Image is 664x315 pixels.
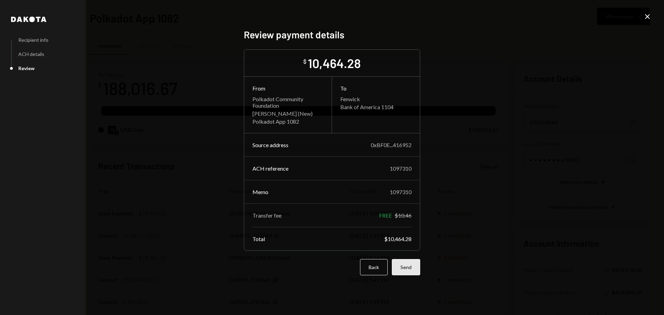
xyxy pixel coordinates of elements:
h2: Review payment details [244,28,420,41]
div: 10,464.28 [308,55,361,71]
div: 1097310 [390,165,412,172]
div: Total [252,236,265,242]
div: ACH details [18,51,44,57]
div: ACH reference [252,165,288,172]
div: 0xBF0E...416952 [371,142,412,148]
div: Recipient info [18,37,48,43]
div: Memo [252,189,268,195]
div: Review [18,65,35,71]
div: Transfer fee [252,212,282,219]
div: [PERSON_NAME] (New) [252,110,323,117]
div: Bank of America 1104 [340,104,412,110]
div: To [340,85,412,92]
div: $10.46 [395,212,412,219]
div: Polkadot App 1082 [252,118,323,125]
div: $10,464.28 [384,236,412,242]
div: Source address [252,142,288,148]
div: From [252,85,323,92]
div: $ [303,58,306,65]
div: Polkadot Community Foundation [252,96,323,109]
button: Back [360,259,388,275]
div: FREE [379,212,392,219]
div: Fenwick [340,96,412,102]
button: Send [392,259,420,275]
div: 1097310 [390,189,412,195]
